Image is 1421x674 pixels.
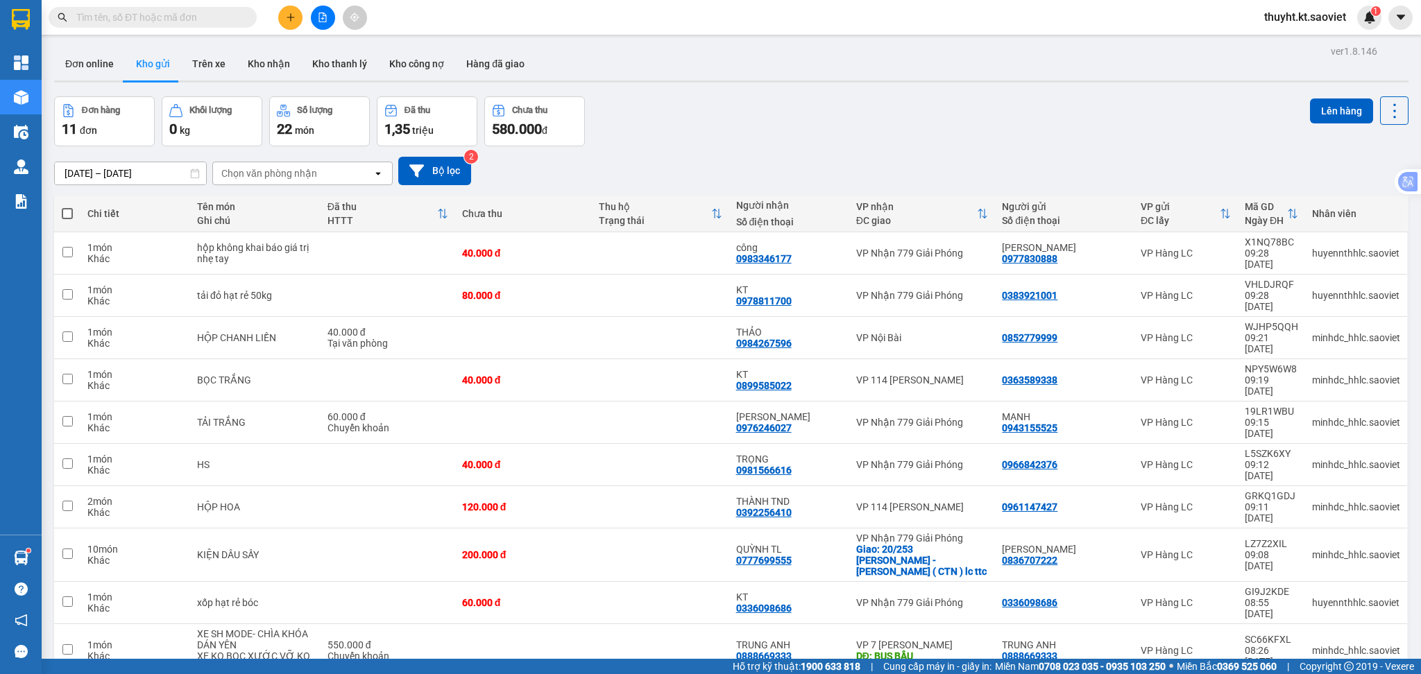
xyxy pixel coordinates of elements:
div: minhdc_hhlc.saoviet [1312,459,1400,470]
div: minhdc_hhlc.saoviet [1312,549,1400,560]
div: HỘP HOA [197,501,314,512]
span: đ [542,125,547,136]
div: Ngày ĐH [1245,215,1287,226]
div: VP Nhận 779 Giải Phóng [856,597,989,608]
div: L5SZK6XY [1245,448,1298,459]
div: 09:28 [DATE] [1245,290,1298,312]
span: ⚪️ [1169,664,1173,669]
div: TẢI TRẮNG [197,417,314,428]
div: LAN NINH [1002,544,1127,555]
div: 0836707222 [1002,555,1057,566]
div: 40.000 đ [462,374,585,386]
div: KIỆN DÂU SẤY [197,549,314,560]
div: LZ7Z2XIL [1245,538,1298,549]
div: Chi tiết [87,208,183,219]
div: 09:19 [DATE] [1245,374,1298,397]
div: VP 7 [PERSON_NAME] [856,639,989,650]
div: VP Hàng LC [1141,549,1231,560]
div: THÀNH TND [736,496,842,507]
div: Khác [87,380,183,391]
span: triệu [412,125,434,136]
div: ĐC lấy [1141,215,1220,226]
span: caret-down [1395,11,1407,24]
div: WJHP5QQH [1245,321,1298,332]
span: search [58,12,67,22]
div: Người nhận [736,200,842,211]
div: 19LR1WBU [1245,406,1298,417]
div: VP Hàng LC [1141,417,1231,428]
div: 09:11 [DATE] [1245,501,1298,524]
div: nhẹ tay [197,253,314,264]
div: 120.000 đ [462,501,585,512]
th: Toggle SortBy [321,196,455,232]
div: VP Nhận 779 Giải Phóng [856,533,989,544]
div: 1 món [87,369,183,380]
span: | [1287,659,1289,674]
div: VP Nhận 779 Giải Phóng [856,459,989,470]
button: Kho gửi [125,47,181,80]
div: ver 1.8.146 [1331,44,1377,59]
div: 0981566616 [736,465,792,476]
div: DĐ: BUS BẦU [856,650,989,662]
input: Select a date range. [55,162,206,184]
div: THẢO [736,327,842,338]
span: 22 [277,121,292,137]
button: Hàng đã giao [455,47,536,80]
div: 0961147427 [1002,501,1057,512]
div: huyennthhlc.saoviet [1312,248,1400,259]
div: 0392256410 [736,507,792,518]
div: minhdc_hhlc.saoviet [1312,645,1400,656]
div: Khác [87,338,183,349]
div: 550.000 đ [327,639,448,650]
div: 40.000 đ [462,248,585,259]
div: Mã GD [1245,201,1287,212]
div: VP Hàng LC [1141,290,1231,301]
div: VP Hàng LC [1141,374,1231,386]
span: Miền Nam [995,659,1166,674]
span: file-add [318,12,327,22]
div: KT [736,369,842,380]
div: 2 món [87,496,183,507]
div: 0777699555 [736,555,792,566]
img: logo-vxr [12,9,30,30]
div: Số lượng [297,105,332,115]
div: 0363589338 [1002,374,1057,386]
div: tải đỏ hạt rẻ 50kg [197,290,314,301]
button: Đơn online [54,47,125,80]
div: Khác [87,295,183,306]
strong: 1900 633 818 [801,661,860,672]
div: VP Nội Bài [856,332,989,343]
div: Đã thu [327,201,437,212]
div: VP Nhận 779 Giải Phóng [856,248,989,259]
div: GI9J2KDE [1245,586,1298,597]
strong: 0369 525 060 [1217,661,1277,672]
div: HTTT [327,215,437,226]
div: TRUNG ANH [736,639,842,650]
img: warehouse-icon [14,159,28,174]
div: VHLDJRQF [1245,279,1298,290]
div: 1 món [87,591,183,603]
div: 0336098686 [1002,597,1057,608]
span: 11 [62,121,77,137]
div: 1 món [87,453,183,465]
div: QUỲNH TL [736,544,842,555]
span: 0 [169,121,177,137]
div: Chưa thu [462,208,585,219]
button: plus [278,6,303,30]
span: 1 [1373,6,1378,16]
div: VP Nhận 779 Giải Phóng [856,417,989,428]
div: VP Hàng LC [1141,597,1231,608]
div: VP Hàng LC [1141,248,1231,259]
span: Miền Bắc [1177,659,1277,674]
div: VP Hàng LC [1141,459,1231,470]
div: 0943155525 [1002,422,1057,433]
div: Chọn văn phòng nhận [221,166,317,180]
button: Đơn hàng11đơn [54,96,155,146]
div: VP Hàng LC [1141,501,1231,512]
span: notification [15,614,28,627]
div: Tại văn phòng [327,338,448,349]
div: KT [736,591,842,603]
div: Ghi chú [197,215,314,226]
span: message [15,645,28,658]
div: 08:26 [DATE] [1245,645,1298,667]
